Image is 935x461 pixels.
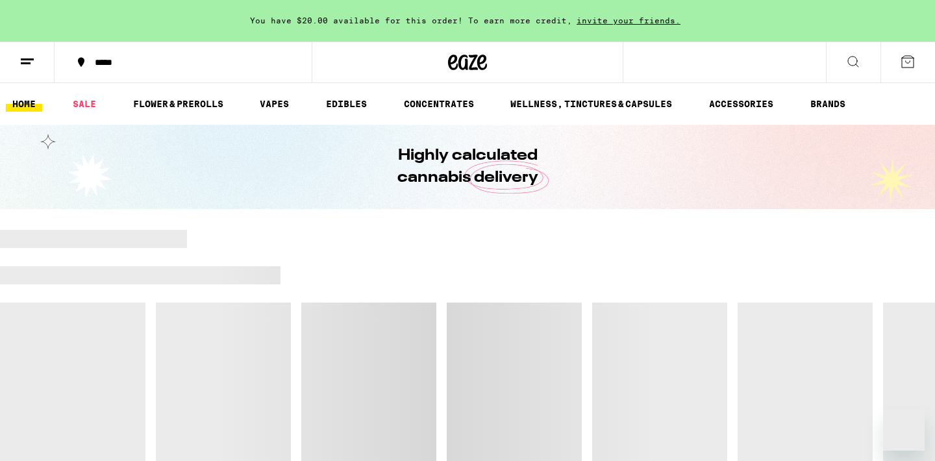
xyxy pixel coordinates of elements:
[703,96,780,112] a: ACCESSORIES
[127,96,230,112] a: FLOWER & PREROLLS
[504,96,679,112] a: WELLNESS, TINCTURES & CAPSULES
[804,96,852,112] a: BRANDS
[360,145,575,189] h1: Highly calculated cannabis delivery
[250,16,572,25] span: You have $20.00 available for this order! To earn more credit,
[397,96,480,112] a: CONCENTRATES
[883,409,925,451] iframe: Button to launch messaging window
[319,96,373,112] a: EDIBLES
[6,96,42,112] a: HOME
[572,16,685,25] span: invite your friends.
[66,96,103,112] a: SALE
[253,96,295,112] a: VAPES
